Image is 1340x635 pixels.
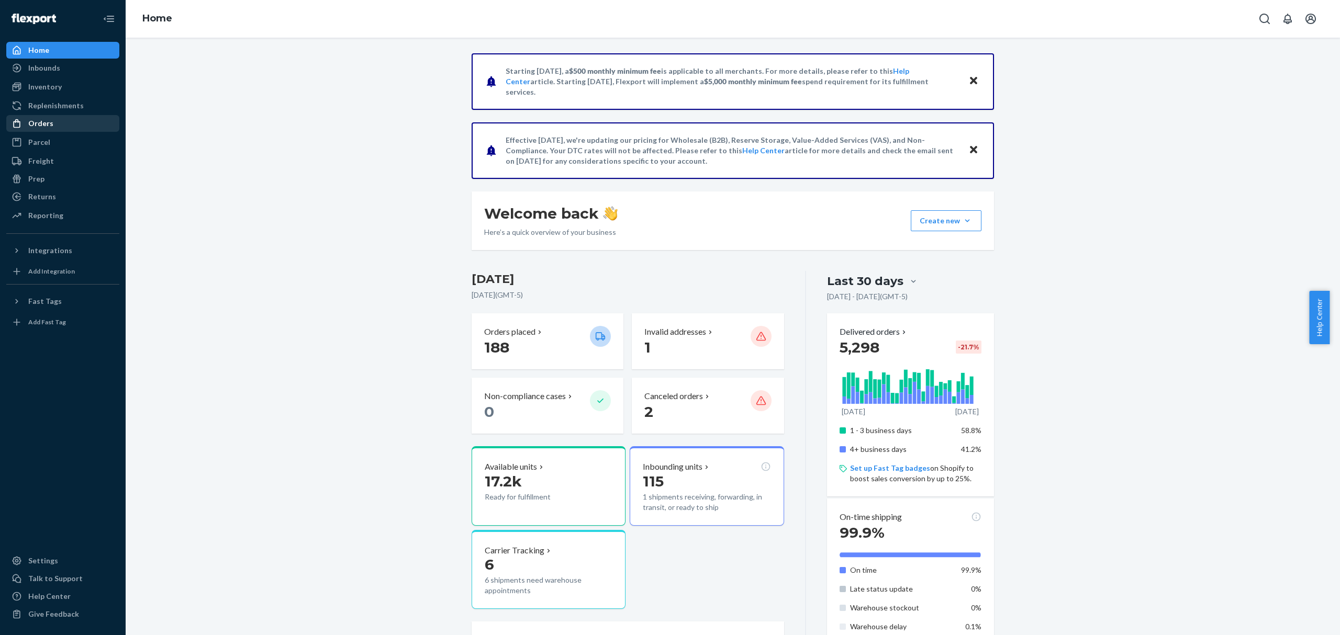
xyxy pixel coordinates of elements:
[850,463,981,484] p: on Shopify to boost sales conversion by up to 25%.
[28,245,72,256] div: Integrations
[28,191,56,202] div: Returns
[6,42,119,59] a: Home
[6,188,119,205] a: Returns
[6,314,119,331] a: Add Fast Tag
[472,446,626,526] button: Available units17.2kReady for fulfillment
[644,326,706,338] p: Invalid addresses
[850,444,953,455] p: 4+ business days
[1309,291,1330,344] button: Help Center
[742,146,785,155] a: Help Center
[28,318,66,326] div: Add Fast Tag
[840,524,885,541] span: 99.9%
[6,588,119,605] a: Help Center
[485,492,582,502] p: Ready for fulfillment
[632,313,784,369] button: Invalid addresses 1
[850,463,930,472] a: Set up Fast Tag badges
[967,143,980,158] button: Close
[965,622,981,631] span: 0.1%
[6,78,119,95] a: Inventory
[506,66,958,97] p: Starting [DATE], a is applicable to all merchants. For more details, please refer to this article...
[6,552,119,569] a: Settings
[842,406,865,417] p: [DATE]
[643,492,770,513] p: 1 shipments receiving, forwarding, in transit, or ready to ship
[850,584,953,594] p: Late status update
[28,100,84,111] div: Replenishments
[967,74,980,89] button: Close
[704,77,802,86] span: $5,000 monthly minimum fee
[971,603,981,612] span: 0%
[6,263,119,280] a: Add Integration
[6,153,119,169] a: Freight
[485,555,494,573] span: 6
[850,621,953,632] p: Warehouse delay
[961,565,981,574] span: 99.9%
[632,378,784,434] button: Canceled orders 2
[28,555,58,566] div: Settings
[485,575,612,596] p: 6 shipments need warehouse appointments
[484,326,535,338] p: Orders placed
[955,406,979,417] p: [DATE]
[840,326,908,338] button: Delivered orders
[569,66,661,75] span: $500 monthly minimum fee
[6,134,119,151] a: Parcel
[840,511,902,523] p: On-time shipping
[6,171,119,187] a: Prep
[644,338,651,356] span: 1
[28,267,75,276] div: Add Integration
[472,530,626,609] button: Carrier Tracking66 shipments need warehouse appointments
[850,603,953,613] p: Warehouse stockout
[850,565,953,575] p: On time
[643,472,664,490] span: 115
[28,156,54,166] div: Freight
[630,446,784,526] button: Inbounding units1151 shipments receiving, forwarding, in transit, or ready to ship
[6,606,119,622] button: Give Feedback
[971,584,981,593] span: 0%
[485,545,544,557] p: Carrier Tracking
[472,378,623,434] button: Non-compliance cases 0
[28,573,83,584] div: Talk to Support
[28,45,49,55] div: Home
[6,60,119,76] a: Inbounds
[6,97,119,114] a: Replenishments
[1300,8,1321,29] button: Open account menu
[6,293,119,310] button: Fast Tags
[98,8,119,29] button: Close Navigation
[484,227,618,237] p: Here’s a quick overview of your business
[644,390,703,402] p: Canceled orders
[6,207,119,224] a: Reporting
[6,242,119,259] button: Integrations
[961,426,981,435] span: 58.8%
[506,135,958,166] p: Effective [DATE], we're updating our pricing for Wholesale (B2B), Reserve Storage, Value-Added Se...
[28,174,44,184] div: Prep
[484,338,509,356] span: 188
[28,63,60,73] div: Inbounds
[28,591,71,602] div: Help Center
[472,290,784,300] p: [DATE] ( GMT-5 )
[827,273,903,289] div: Last 30 days
[6,115,119,132] a: Orders
[840,338,879,356] span: 5,298
[644,403,653,421] span: 2
[28,296,62,307] div: Fast Tags
[28,118,53,129] div: Orders
[484,403,494,421] span: 0
[484,390,566,402] p: Non-compliance cases
[142,13,172,24] a: Home
[485,461,537,473] p: Available units
[28,137,50,148] div: Parcel
[485,472,522,490] span: 17.2k
[1277,8,1298,29] button: Open notifications
[12,14,56,24] img: Flexport logo
[28,210,63,221] div: Reporting
[911,210,981,231] button: Create new
[956,341,981,354] div: -21.7 %
[603,206,618,221] img: hand-wave emoji
[827,291,908,302] p: [DATE] - [DATE] ( GMT-5 )
[472,271,784,288] h3: [DATE]
[28,82,62,92] div: Inventory
[28,609,79,619] div: Give Feedback
[134,4,181,34] ol: breadcrumbs
[1254,8,1275,29] button: Open Search Box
